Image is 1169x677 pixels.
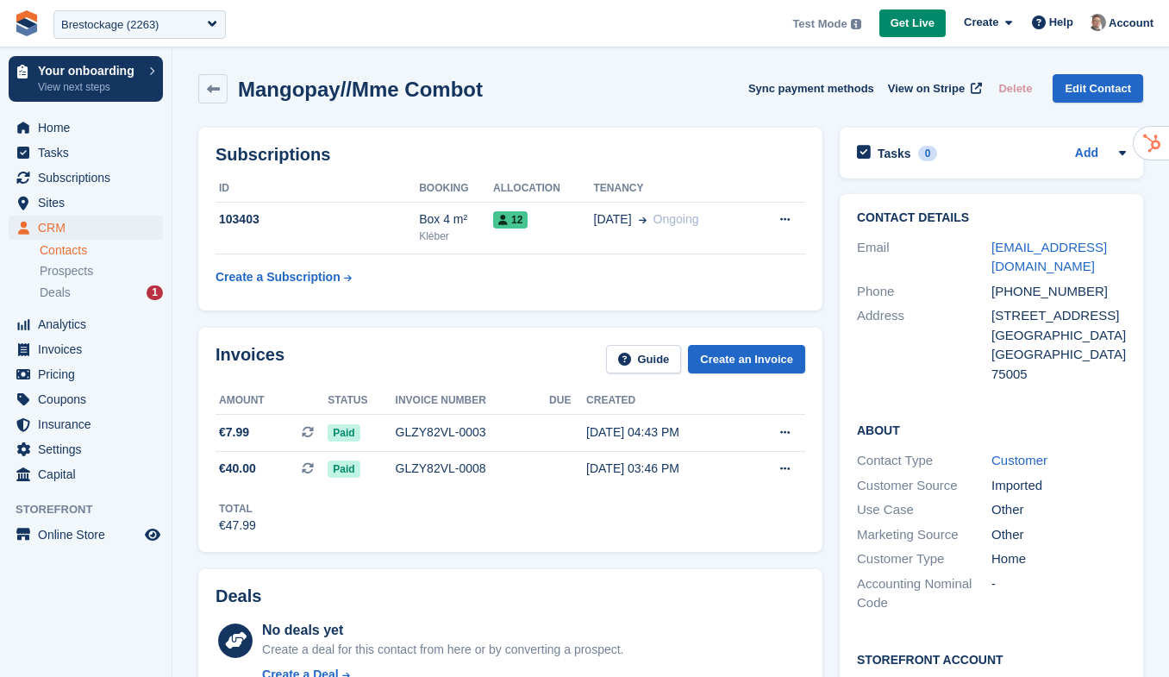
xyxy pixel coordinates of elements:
p: Your onboarding [38,65,141,77]
a: menu [9,116,163,140]
th: Booking [419,175,493,203]
th: Invoice number [396,387,550,415]
span: View on Stripe [888,80,965,97]
a: menu [9,166,163,190]
span: Prospects [40,263,93,279]
div: [GEOGRAPHIC_DATA] [991,345,1126,365]
a: Edit Contact [1053,74,1143,103]
p: View next steps [38,79,141,95]
div: No deals yet [262,620,623,641]
span: Sites [38,191,141,215]
span: €40.00 [219,460,256,478]
span: Paid [328,461,359,478]
div: Contact Type [857,451,991,471]
a: Create a Subscription [216,261,352,293]
div: [PHONE_NUMBER] [991,282,1126,302]
a: [EMAIL_ADDRESS][DOMAIN_NAME] [991,240,1107,274]
a: View on Stripe [881,74,985,103]
div: Customer Source [857,476,991,496]
h2: Deals [216,586,261,606]
a: menu [9,216,163,240]
span: Storefront [16,501,172,518]
div: Accounting Nominal Code [857,574,991,613]
span: Paid [328,424,359,442]
span: Pricing [38,362,141,386]
h2: Contact Details [857,211,1126,225]
a: menu [9,337,163,361]
a: Prospects [40,262,163,280]
span: Coupons [38,387,141,411]
a: Customer [991,453,1047,467]
a: menu [9,362,163,386]
a: Preview store [142,524,163,545]
div: [GEOGRAPHIC_DATA] [991,326,1126,346]
h2: Mangopay//Mme Combot [238,78,483,101]
div: Other [991,500,1126,520]
span: [DATE] [594,210,632,229]
div: 103403 [216,210,419,229]
span: Home [38,116,141,140]
a: menu [9,523,163,547]
a: Your onboarding View next steps [9,56,163,102]
div: [DATE] 04:43 PM [586,423,744,442]
a: menu [9,462,163,486]
div: - [991,574,1126,613]
span: Deals [40,285,71,301]
div: Customer Type [857,549,991,569]
a: menu [9,191,163,215]
h2: Subscriptions [216,145,805,165]
span: Account [1109,15,1153,32]
span: Capital [38,462,141,486]
div: GLZY82VL-0003 [396,423,550,442]
h2: Invoices [216,345,284,373]
span: CRM [38,216,141,240]
a: menu [9,141,163,165]
span: Online Store [38,523,141,547]
th: Tenancy [594,175,752,203]
span: Subscriptions [38,166,141,190]
div: Kléber [419,229,493,244]
div: Brestockage (2263) [61,16,159,34]
th: Due [549,387,586,415]
h2: About [857,421,1126,438]
div: Create a deal for this contact from here or by converting a prospect. [262,641,623,659]
a: Guide [606,345,682,373]
img: Sebastien Bonnier [1089,14,1106,31]
a: menu [9,387,163,411]
span: Settings [38,437,141,461]
span: Create [964,14,998,31]
span: €7.99 [219,423,249,442]
a: Create an Invoice [688,345,805,373]
img: icon-info-grey-7440780725fd019a000dd9b08b2336e03edf1995a4989e88bcd33f0948082b44.svg [851,19,861,29]
span: Tasks [38,141,141,165]
th: Allocation [493,175,593,203]
div: Total [219,501,256,517]
span: 12 [493,211,528,229]
span: Test Mode [792,16,847,33]
div: Marketing Source [857,525,991,545]
div: 1 [147,285,163,300]
a: menu [9,312,163,336]
th: Status [328,387,395,415]
th: ID [216,175,419,203]
div: Create a Subscription [216,268,341,286]
h2: Storefront Account [857,650,1126,668]
a: Add [1075,144,1098,164]
span: Get Live [891,15,935,32]
div: Box 4 m² [419,210,493,229]
div: [DATE] 03:46 PM [586,460,744,478]
div: 0 [918,146,938,161]
div: Email [857,238,991,277]
span: Analytics [38,312,141,336]
span: Insurance [38,412,141,436]
a: menu [9,437,163,461]
th: Created [586,387,744,415]
a: Contacts [40,242,163,259]
a: Deals 1 [40,284,163,302]
button: Delete [991,74,1039,103]
img: stora-icon-8386f47178a22dfd0bd8f6a31ec36ba5ce8667c1dd55bd0f319d3a0aa187defe.svg [14,10,40,36]
div: Imported [991,476,1126,496]
div: 75005 [991,365,1126,385]
span: Help [1049,14,1073,31]
div: Phone [857,282,991,302]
